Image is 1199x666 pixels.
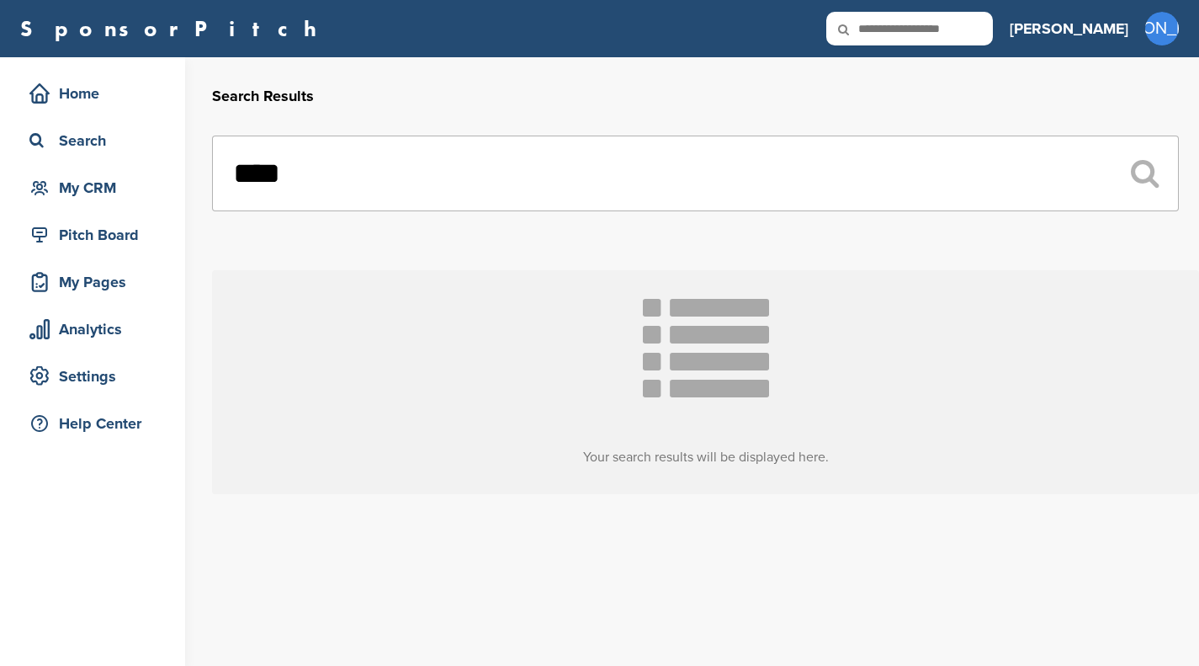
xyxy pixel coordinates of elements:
[1010,17,1128,40] h3: [PERSON_NAME]
[25,173,168,203] div: My CRM
[25,361,168,392] div: Settings
[25,78,168,109] div: Home
[20,18,327,40] a: SponsorPitch
[17,263,168,301] a: My Pages
[17,357,168,396] a: Settings
[25,125,168,156] div: Search
[17,121,168,160] a: Search
[17,310,168,349] a: Analytics
[1145,12,1179,45] span: [PERSON_NAME]
[212,85,1179,108] h2: Search Results
[212,447,1199,467] h3: Your search results will be displayed here.
[17,168,168,207] a: My CRM
[17,404,168,443] a: Help Center
[25,408,168,439] div: Help Center
[25,220,168,250] div: Pitch Board
[1010,10,1128,47] a: [PERSON_NAME]
[17,216,168,254] a: Pitch Board
[25,267,168,297] div: My Pages
[17,74,168,113] a: Home
[25,314,168,344] div: Analytics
